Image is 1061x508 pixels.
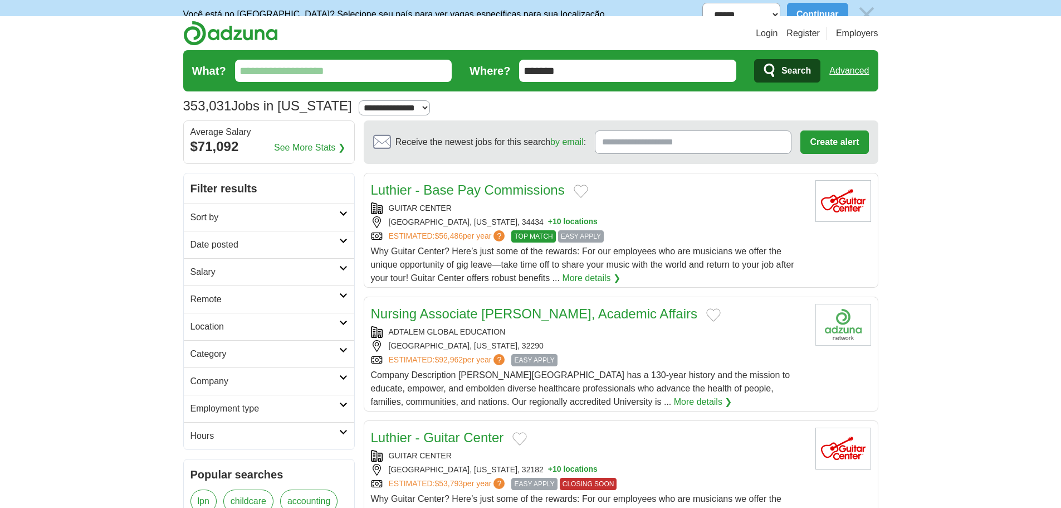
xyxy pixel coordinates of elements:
h2: Sort by [190,211,339,224]
div: Average Salary [190,128,348,137]
a: More details ❯ [562,272,620,285]
img: icon_close_no_bg.svg [855,3,878,26]
button: Add to favorite jobs [512,432,527,446]
button: Add to favorite jobs [574,185,588,198]
button: Create alert [800,130,868,154]
a: Category [184,340,354,367]
span: $53,793 [434,479,463,488]
span: Company Description [PERSON_NAME][GEOGRAPHIC_DATA] has a 130-year history and the mission to educ... [371,370,790,407]
div: $71,092 [190,137,348,157]
a: More details ❯ [674,395,732,409]
a: Sort by [184,204,354,231]
h2: Employment type [190,402,339,415]
span: CLOSING SOON [560,478,617,490]
button: +10 locations [548,216,598,228]
span: 353,031 [183,96,232,116]
span: + [548,216,552,228]
a: Date posted [184,231,354,258]
a: Login [756,27,778,40]
div: [GEOGRAPHIC_DATA], [US_STATE], 32182 [371,464,806,476]
p: Você está no [GEOGRAPHIC_DATA]? Selecione seu país para ver vagas específicas para sua localização. [183,8,608,21]
h2: Filter results [184,173,354,204]
a: See More Stats ❯ [274,141,345,154]
label: What? [192,62,226,79]
h2: Popular searches [190,466,348,483]
a: ESTIMATED:$56,486per year? [389,230,507,243]
a: Advanced [829,60,869,82]
a: Employment type [184,395,354,422]
button: Continuar [787,3,848,26]
label: Where? [470,62,510,79]
span: EASY APPLY [511,478,557,490]
a: Luthier - Guitar Center [371,430,504,445]
a: GUITAR CENTER [389,451,452,460]
h2: Salary [190,265,339,279]
div: [GEOGRAPHIC_DATA], [US_STATE], 32290 [371,340,806,352]
a: Hours [184,422,354,449]
button: +10 locations [548,464,598,476]
img: Adzuna logo [183,21,278,46]
a: Nursing Associate [PERSON_NAME], Academic Affairs [371,306,697,321]
a: Location [184,313,354,340]
img: Company logo [815,304,871,346]
a: ESTIMATED:$92,962per year? [389,354,507,366]
h2: Hours [190,429,339,443]
button: Search [754,59,820,83]
span: $92,962 [434,355,463,364]
a: Register [786,27,820,40]
h2: Company [190,375,339,388]
a: ESTIMATED:$53,793per year? [389,478,507,490]
a: Company [184,367,354,395]
a: Salary [184,258,354,286]
span: ? [493,478,505,489]
span: TOP MATCH [511,230,555,243]
span: EASY APPLY [558,230,604,243]
span: + [548,464,552,476]
h2: Date posted [190,238,339,251]
span: Search [781,60,811,82]
h2: Remote [190,293,339,306]
a: GUITAR CENTER [389,204,452,212]
h2: Category [190,347,339,361]
div: ADTALEM GLOBAL EDUCATION [371,326,806,338]
span: Why Guitar Center? Here’s just some of the rewards: For our employees who are musicians we offer ... [371,246,794,283]
div: [GEOGRAPHIC_DATA], [US_STATE], 34434 [371,216,806,228]
span: $56,486 [434,231,463,240]
img: Guitar Center logo [815,428,871,470]
a: Luthier - Base Pay Commissions [371,182,565,197]
a: by email [550,137,584,147]
span: Receive the newest jobs for this search : [395,136,586,149]
img: Guitar Center logo [815,180,871,222]
button: Add to favorite jobs [706,308,721,322]
h1: Jobs in [US_STATE] [183,98,352,113]
span: ? [493,230,505,241]
h2: Location [190,320,339,333]
span: EASY APPLY [511,354,557,366]
span: ? [493,354,505,365]
a: Employers [836,27,878,40]
a: Remote [184,286,354,313]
